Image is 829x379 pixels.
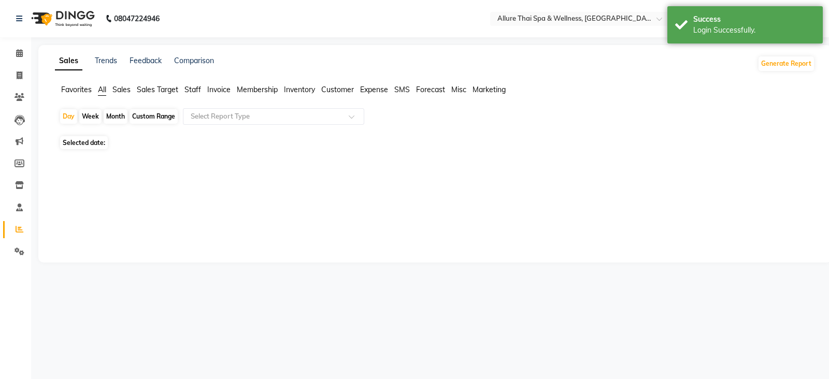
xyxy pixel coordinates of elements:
b: 08047224946 [114,4,160,33]
span: Forecast [416,85,445,94]
img: logo [26,4,97,33]
span: Favorites [61,85,92,94]
div: Day [60,109,77,124]
span: Selected date: [60,136,108,149]
button: Generate Report [759,56,814,71]
span: Sales Target [137,85,178,94]
a: Sales [55,52,82,70]
span: Inventory [284,85,315,94]
a: Trends [95,56,117,65]
div: Month [104,109,127,124]
span: Expense [360,85,388,94]
span: Staff [184,85,201,94]
span: SMS [394,85,410,94]
div: Week [79,109,102,124]
span: Marketing [473,85,506,94]
span: Customer [321,85,354,94]
div: Login Successfully. [693,25,815,36]
span: Misc [451,85,466,94]
a: Comparison [174,56,214,65]
span: Membership [237,85,278,94]
span: Sales [112,85,131,94]
div: Success [693,14,815,25]
div: Custom Range [130,109,178,124]
span: All [98,85,106,94]
a: Feedback [130,56,162,65]
span: Invoice [207,85,231,94]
